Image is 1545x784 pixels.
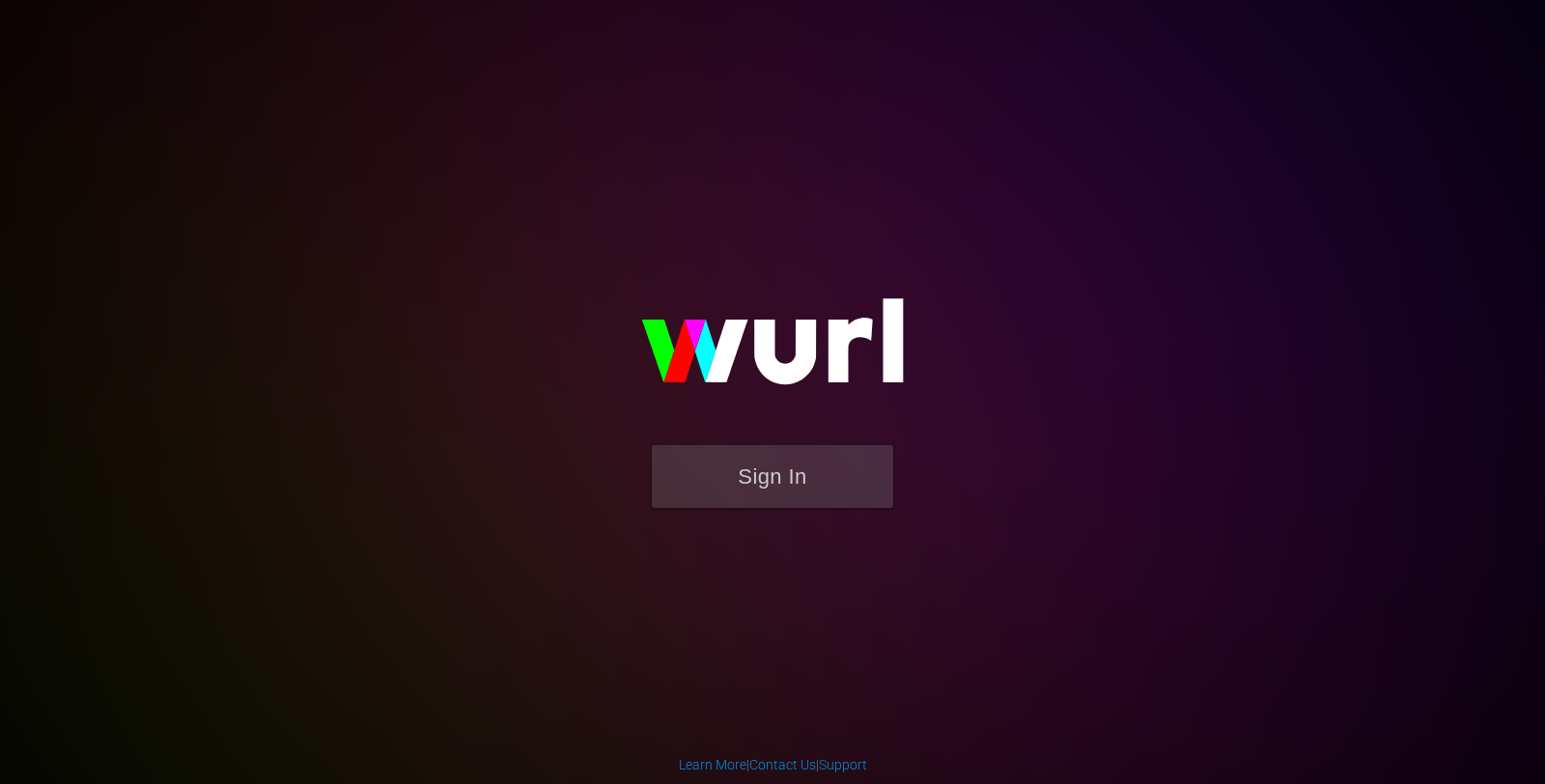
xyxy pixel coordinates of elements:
[819,757,867,772] a: Support
[579,257,966,444] img: wurl-logo-on-black-223613ac3d8ba8fe6dc639794a292ebdb59501304c7dfd60c99c58986ef67473.svg
[679,755,867,774] div: | |
[679,757,746,772] a: Learn More
[749,757,816,772] a: Contact Us
[652,445,893,508] button: Sign In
